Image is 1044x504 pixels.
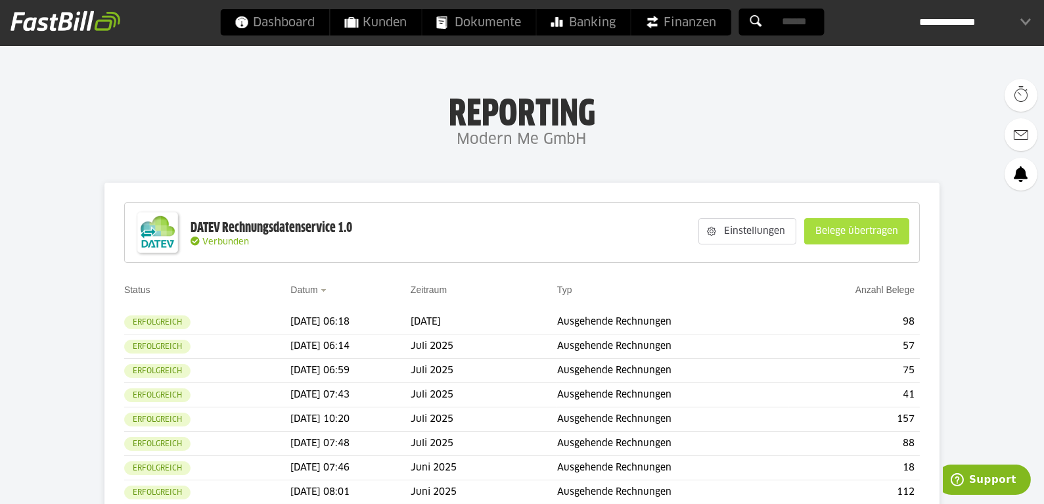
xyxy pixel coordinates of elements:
sl-badge: Erfolgreich [124,413,191,426]
td: 88 [789,432,920,456]
a: Typ [557,285,572,295]
td: 98 [789,310,920,334]
sl-badge: Erfolgreich [124,461,191,475]
td: [DATE] 07:46 [290,456,411,480]
sl-badge: Erfolgreich [124,340,191,354]
span: Dashboard [235,9,315,35]
td: Ausgehende Rechnungen [557,383,789,407]
span: Dokumente [436,9,521,35]
span: Kunden [344,9,407,35]
td: Ausgehende Rechnungen [557,334,789,359]
span: Finanzen [645,9,716,35]
td: Juli 2025 [411,407,557,432]
td: [DATE] 07:48 [290,432,411,456]
span: Verbunden [202,238,249,246]
sl-button: Einstellungen [698,218,796,244]
td: Juli 2025 [411,383,557,407]
h1: Reporting [131,93,913,127]
a: Finanzen [631,9,731,35]
td: [DATE] 06:18 [290,310,411,334]
td: 57 [789,334,920,359]
sl-badge: Erfolgreich [124,315,191,329]
td: [DATE] 06:14 [290,334,411,359]
td: Ausgehende Rechnungen [557,359,789,383]
iframe: Öffnet ein Widget, in dem Sie weitere Informationen finden [943,465,1031,497]
td: Ausgehende Rechnungen [557,432,789,456]
a: Zeitraum [411,285,447,295]
td: Ausgehende Rechnungen [557,310,789,334]
a: Status [124,285,150,295]
a: Kunden [330,9,421,35]
td: Juli 2025 [411,334,557,359]
td: 18 [789,456,920,480]
div: DATEV Rechnungsdatenservice 1.0 [191,219,352,237]
td: Ausgehende Rechnungen [557,407,789,432]
td: 75 [789,359,920,383]
a: Banking [536,9,630,35]
a: Dashboard [220,9,329,35]
sl-badge: Erfolgreich [124,437,191,451]
a: Dokumente [422,9,535,35]
span: Banking [551,9,616,35]
td: [DATE] 06:59 [290,359,411,383]
td: [DATE] 10:20 [290,407,411,432]
sl-badge: Erfolgreich [124,486,191,499]
sl-badge: Erfolgreich [124,388,191,402]
a: Datum [290,285,317,295]
sl-button: Belege übertragen [804,218,909,244]
img: DATEV-Datenservice Logo [131,206,184,259]
td: Juli 2025 [411,359,557,383]
td: [DATE] 07:43 [290,383,411,407]
td: Juni 2025 [411,456,557,480]
img: fastbill_logo_white.png [11,11,120,32]
td: 41 [789,383,920,407]
td: 157 [789,407,920,432]
sl-badge: Erfolgreich [124,364,191,378]
img: sort_desc.gif [321,289,329,292]
a: Anzahl Belege [855,285,915,295]
td: Juli 2025 [411,432,557,456]
td: Ausgehende Rechnungen [557,456,789,480]
td: [DATE] [411,310,557,334]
